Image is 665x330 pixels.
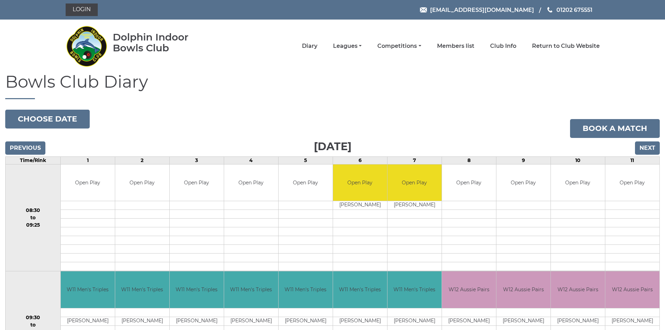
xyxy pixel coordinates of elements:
[61,271,115,308] td: W11 Men's Triples
[278,156,333,164] td: 5
[66,22,108,71] img: Dolphin Indoor Bowls Club
[387,317,442,325] td: [PERSON_NAME]
[224,271,278,308] td: W11 Men's Triples
[496,317,551,325] td: [PERSON_NAME]
[333,201,387,210] td: [PERSON_NAME]
[377,42,421,50] a: Competitions
[442,317,496,325] td: [PERSON_NAME]
[532,42,600,50] a: Return to Club Website
[333,42,362,50] a: Leagues
[60,156,115,164] td: 1
[442,156,496,164] td: 8
[547,7,552,13] img: Phone us
[333,164,387,201] td: Open Play
[387,156,442,164] td: 7
[169,156,224,164] td: 3
[551,156,605,164] td: 10
[279,164,333,201] td: Open Play
[605,271,659,308] td: W12 Aussie Pairs
[496,271,551,308] td: W12 Aussie Pairs
[6,156,61,164] td: Time/Rink
[570,119,660,138] a: Book a match
[115,317,169,325] td: [PERSON_NAME]
[430,6,534,13] span: [EMAIL_ADDRESS][DOMAIN_NAME]
[605,156,659,164] td: 11
[556,6,592,13] span: 01202 675551
[546,6,592,14] a: Phone us 01202 675551
[6,164,61,271] td: 08:30 to 09:25
[224,164,278,201] td: Open Play
[224,317,278,325] td: [PERSON_NAME]
[170,164,224,201] td: Open Play
[66,3,98,16] a: Login
[279,271,333,308] td: W11 Men's Triples
[279,317,333,325] td: [PERSON_NAME]
[333,156,387,164] td: 6
[387,271,442,308] td: W11 Men's Triples
[170,271,224,308] td: W11 Men's Triples
[387,201,442,210] td: [PERSON_NAME]
[496,156,551,164] td: 9
[496,164,551,201] td: Open Play
[5,110,90,129] button: Choose date
[333,317,387,325] td: [PERSON_NAME]
[551,271,605,308] td: W12 Aussie Pairs
[605,164,659,201] td: Open Play
[437,42,474,50] a: Members list
[302,42,317,50] a: Diary
[420,7,427,13] img: Email
[387,164,442,201] td: Open Play
[170,317,224,325] td: [PERSON_NAME]
[61,317,115,325] td: [PERSON_NAME]
[224,156,278,164] td: 4
[61,164,115,201] td: Open Play
[115,164,169,201] td: Open Play
[115,156,169,164] td: 2
[551,164,605,201] td: Open Play
[442,164,496,201] td: Open Play
[5,141,45,155] input: Previous
[333,271,387,308] td: W11 Men's Triples
[420,6,534,14] a: Email [EMAIL_ADDRESS][DOMAIN_NAME]
[635,141,660,155] input: Next
[551,317,605,325] td: [PERSON_NAME]
[5,73,660,99] h1: Bowls Club Diary
[113,32,211,53] div: Dolphin Indoor Bowls Club
[605,317,659,325] td: [PERSON_NAME]
[490,42,516,50] a: Club Info
[115,271,169,308] td: W11 Men's Triples
[442,271,496,308] td: W12 Aussie Pairs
